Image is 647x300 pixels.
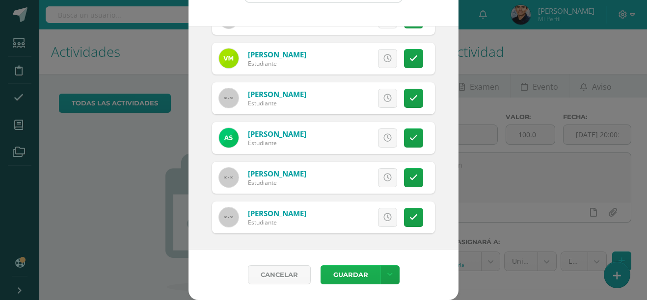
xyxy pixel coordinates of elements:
[248,50,306,59] a: [PERSON_NAME]
[248,89,306,99] a: [PERSON_NAME]
[248,99,306,107] div: Estudiante
[219,128,239,148] img: b97007b0dafb4e266ce54e8f97591d5a.png
[248,139,306,147] div: Estudiante
[248,178,306,187] div: Estudiante
[248,59,306,68] div: Estudiante
[248,265,311,284] a: Cancelar
[248,218,306,226] div: Estudiante
[219,207,239,227] img: 60x60
[219,49,239,68] img: 04631a729f60cf47b44cf70045f0de8c.png
[248,169,306,178] a: [PERSON_NAME]
[321,265,380,284] button: Guardar
[248,129,306,139] a: [PERSON_NAME]
[219,168,239,187] img: 60x60
[248,208,306,218] a: [PERSON_NAME]
[219,88,239,108] img: 60x60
